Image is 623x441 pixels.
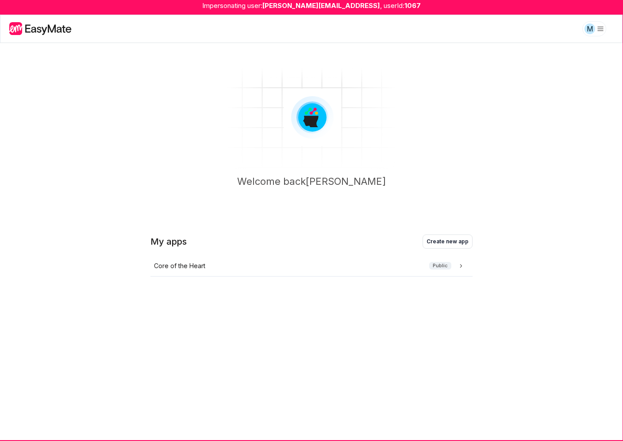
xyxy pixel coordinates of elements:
strong: 1067 [404,1,421,11]
strong: [PERSON_NAME][EMAIL_ADDRESS] [262,1,380,11]
div: M [585,23,595,34]
span: Public [429,262,451,269]
p: Core of the Heart [154,261,205,271]
p: Welcome back [PERSON_NAME] [237,174,386,203]
h2: My apps [150,235,187,248]
a: Core of the HeartPublic [150,256,473,277]
button: Create new app [423,234,473,249]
